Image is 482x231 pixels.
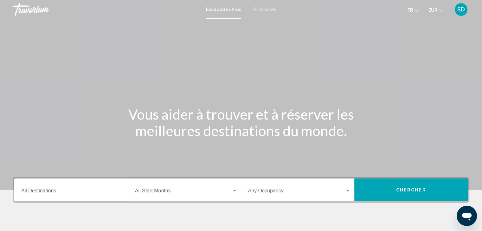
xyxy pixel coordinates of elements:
iframe: Bouton de lancement de la fenêtre de messagerie [457,206,477,226]
font: EUR [428,8,437,13]
a: Travorium [13,3,200,16]
button: Changer de langue [408,5,419,15]
a: Escapades Plus [206,7,241,12]
h1: Vous aider à trouver et à réserver les meilleures destinations du monde. [122,106,360,139]
div: Widget de recherche [14,178,468,201]
font: fr [408,8,413,13]
font: SD [457,6,465,13]
button: Chercher [354,178,468,201]
button: Menu utilisateur [453,3,469,16]
span: Chercher [396,188,426,193]
a: Escapades [254,7,276,12]
button: Changer de devise [428,5,443,15]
